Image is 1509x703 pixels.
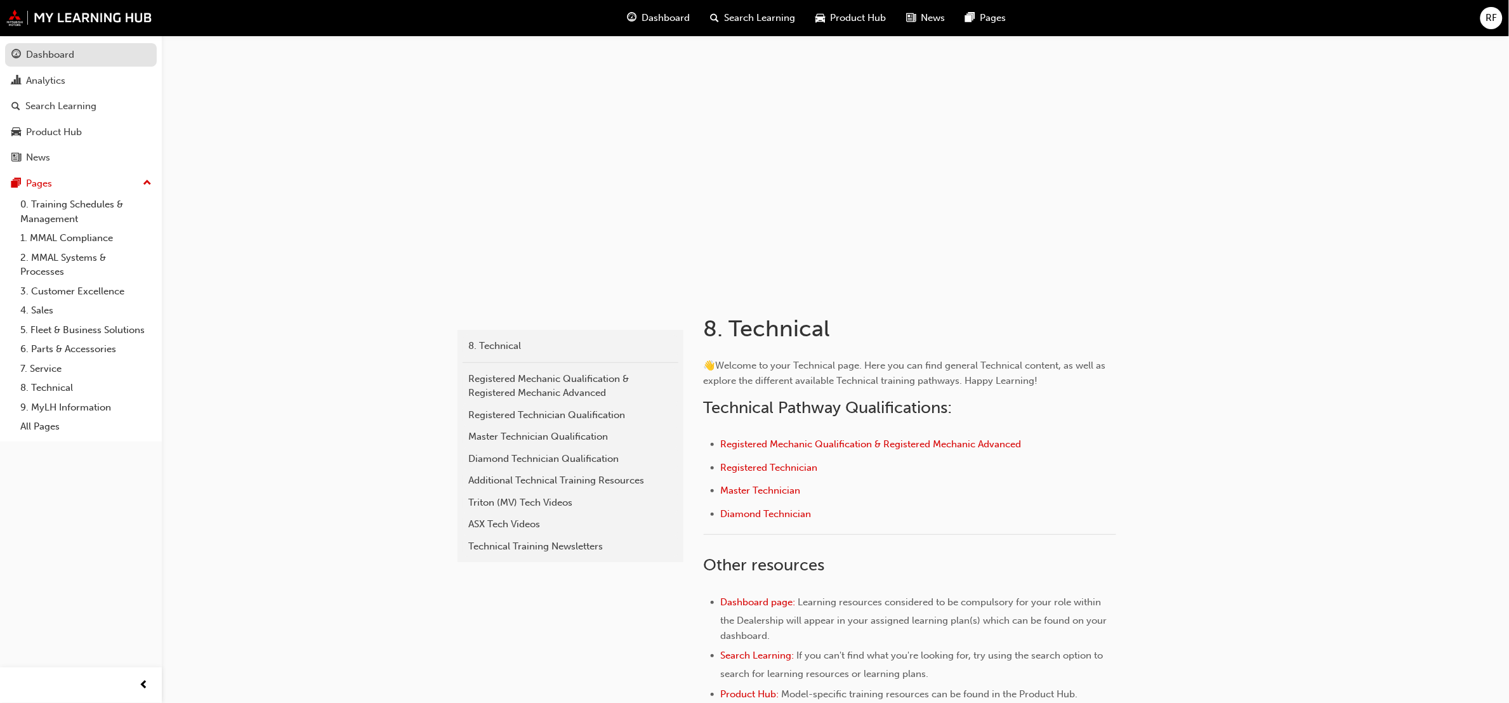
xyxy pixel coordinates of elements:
a: pages-iconPages [955,5,1016,31]
a: Dashboard [5,43,157,67]
span: Technical Pathway Qualifications: [704,398,952,417]
a: Registered Technician [721,462,818,473]
span: Dashboard [642,11,690,25]
div: Dashboard [26,48,74,62]
a: 2. MMAL Systems & Processes [15,248,157,282]
span: car-icon [815,10,825,26]
a: Master Technician [721,485,801,496]
span: Search Learning [724,11,795,25]
a: Diamond Technician [721,508,812,520]
h1: 8. Technical [704,315,1120,343]
a: car-iconProduct Hub [805,5,896,31]
span: search-icon [710,10,719,26]
div: Diamond Technician Qualification [469,452,672,466]
a: 0. Training Schedules & Management [15,195,157,228]
div: Product Hub [26,125,82,140]
div: Analytics [26,74,65,88]
span: chart-icon [11,76,21,87]
span: RF [1486,11,1498,25]
a: Registered Technician Qualification [463,404,678,426]
span: guage-icon [11,49,21,61]
a: Registered Mechanic Qualification & Registered Mechanic Advanced [463,368,678,404]
span: News [921,11,945,25]
a: guage-iconDashboard [617,5,700,31]
span: Welcome to your Technical page. Here you can find general Technical content, as well as explore t... [704,360,1109,386]
div: News [26,150,50,165]
span: 👋 [704,360,716,371]
a: search-iconSearch Learning [700,5,805,31]
a: Master Technician Qualification [463,426,678,448]
span: search-icon [11,101,20,112]
div: Search Learning [25,99,96,114]
span: Other resources [704,555,825,575]
a: 6. Parts & Accessories [15,339,157,359]
span: Product Hub [830,11,886,25]
span: Learning resources considered to be compulsory for your role within the Dealership will appear in... [721,596,1110,641]
button: Pages [5,172,157,195]
img: mmal [6,10,152,26]
a: Triton (MV) Tech Videos [463,492,678,514]
span: news-icon [906,10,916,26]
span: news-icon [11,152,21,164]
span: If you can't find what you're looking for, try using the search option to search for learning res... [721,650,1106,680]
span: car-icon [11,127,21,138]
span: prev-icon [140,678,149,693]
a: Registered Mechanic Qualification & Registered Mechanic Advanced [721,438,1022,450]
a: 8. Technical [463,335,678,357]
span: Model-specific training resources can be found in the Product Hub. [782,688,1078,700]
div: Additional Technical Training Resources [469,473,672,488]
a: 5. Fleet & Business Solutions [15,320,157,340]
a: News [5,146,157,169]
a: Search Learning [5,95,157,118]
a: Dashboard page: [721,596,796,608]
a: Technical Training Newsletters [463,535,678,558]
a: 3. Customer Excellence [15,282,157,301]
div: Technical Training Newsletters [469,539,672,554]
a: 4. Sales [15,301,157,320]
span: up-icon [143,175,152,192]
a: Product Hub [5,121,157,144]
span: pages-icon [11,178,21,190]
div: Registered Mechanic Qualification & Registered Mechanic Advanced [469,372,672,400]
a: Search Learning: [721,650,794,661]
span: pages-icon [965,10,975,26]
a: news-iconNews [896,5,955,31]
div: Registered Technician Qualification [469,408,672,423]
a: Diamond Technician Qualification [463,448,678,470]
button: DashboardAnalyticsSearch LearningProduct HubNews [5,41,157,172]
a: ASX Tech Videos [463,513,678,535]
a: Additional Technical Training Resources [463,470,678,492]
span: guage-icon [627,10,636,26]
div: Master Technician Qualification [469,430,672,444]
div: ASX Tech Videos [469,517,672,532]
a: 8. Technical [15,378,157,398]
a: Product Hub: [721,688,779,700]
a: 1. MMAL Compliance [15,228,157,248]
a: Analytics [5,69,157,93]
a: 9. MyLH Information [15,398,157,417]
span: Pages [980,11,1006,25]
a: All Pages [15,417,157,437]
button: RF [1480,7,1503,29]
div: Triton (MV) Tech Videos [469,496,672,510]
a: 7. Service [15,359,157,379]
div: Pages [26,176,52,191]
div: 8. Technical [469,339,672,353]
